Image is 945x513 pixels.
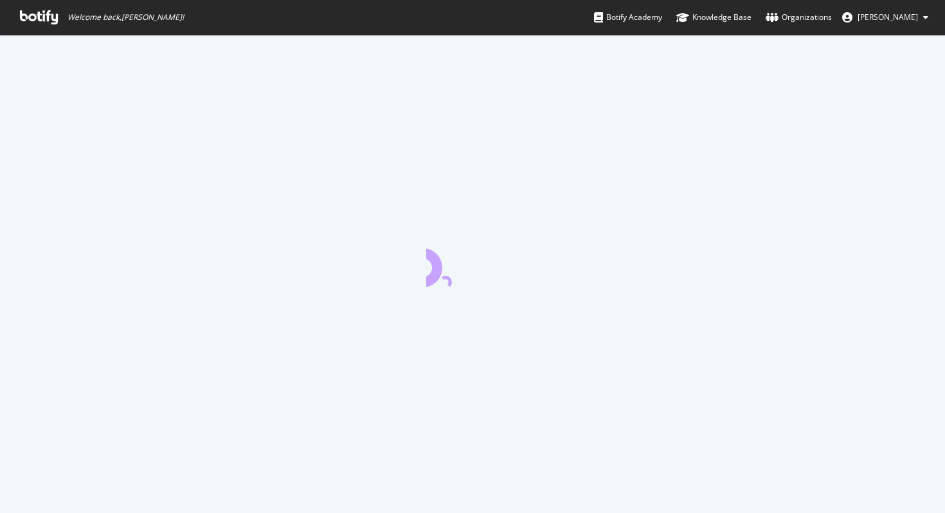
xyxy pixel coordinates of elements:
span: Ting Liu [858,12,918,22]
span: Welcome back, [PERSON_NAME] ! [67,12,184,22]
div: Organizations [766,11,832,24]
div: Botify Academy [594,11,662,24]
div: Knowledge Base [676,11,751,24]
div: animation [426,240,519,287]
button: [PERSON_NAME] [832,7,939,28]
